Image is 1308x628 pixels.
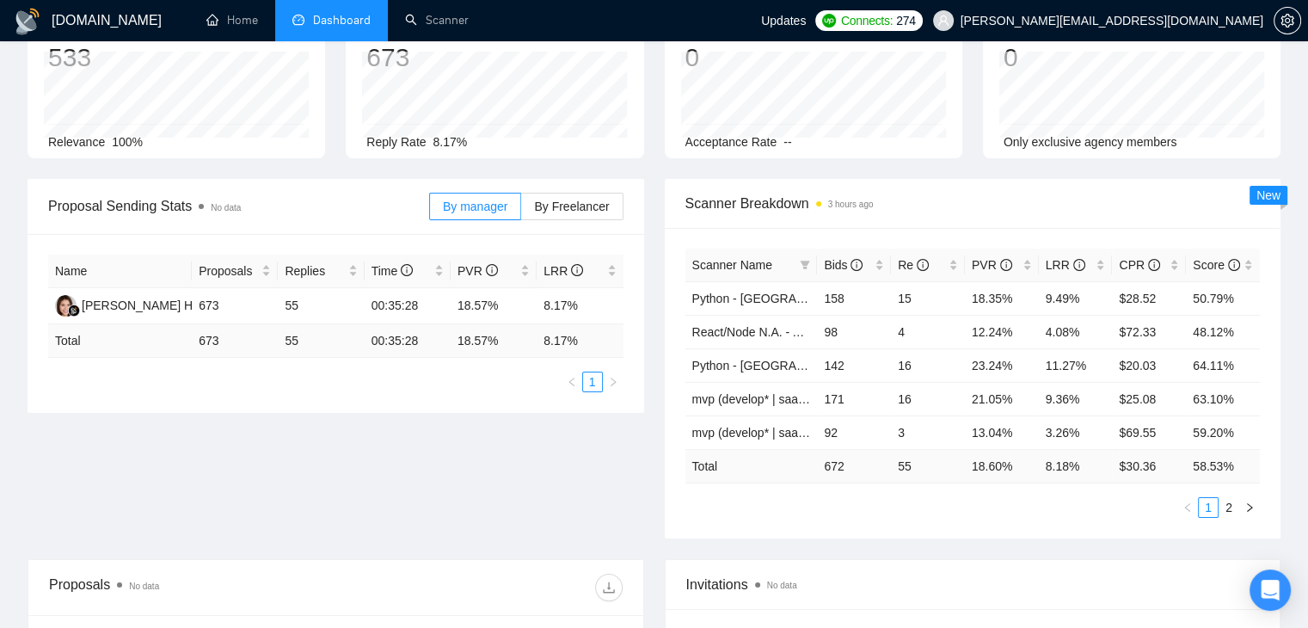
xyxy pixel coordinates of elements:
[278,255,364,288] th: Replies
[891,416,965,449] td: 3
[451,288,537,324] td: 18.57%
[55,298,213,311] a: KH[PERSON_NAME] Heart
[1244,502,1255,513] span: right
[965,281,1039,315] td: 18.35%
[1112,449,1186,483] td: $ 30.36
[891,281,965,315] td: 15
[692,426,918,440] a: mvp (develop* | saas) - [PERSON_NAME]
[365,288,451,324] td: 00:35:28
[1004,135,1177,149] span: Only exclusive agency members
[451,324,537,358] td: 18.57 %
[534,200,609,213] span: By Freelancer
[49,574,335,601] div: Proposals
[603,372,623,392] button: right
[692,325,825,339] a: React/Node N.A. - Awais
[82,296,213,315] div: [PERSON_NAME] Heart
[537,288,623,324] td: 8.17%
[937,15,949,27] span: user
[278,324,364,358] td: 55
[896,11,915,30] span: 274
[1228,259,1240,271] span: info-circle
[891,315,965,348] td: 4
[1219,498,1238,517] a: 2
[817,315,891,348] td: 98
[1186,348,1260,382] td: 64.11%
[1112,416,1186,449] td: $69.55
[692,359,1299,372] a: Python - [GEOGRAPHIC_DATA], [GEOGRAPHIC_DATA], [GEOGRAPHIC_DATA], [GEOGRAPHIC_DATA] - Asad
[1186,315,1260,348] td: 48.12%
[596,581,622,594] span: download
[1148,259,1160,271] span: info-circle
[1256,188,1280,202] span: New
[457,264,498,278] span: PVR
[1039,449,1113,483] td: 8.18 %
[292,14,304,26] span: dashboard
[1239,497,1260,518] li: Next Page
[692,258,772,272] span: Scanner Name
[685,193,1261,214] span: Scanner Breakdown
[401,264,413,276] span: info-circle
[48,324,192,358] td: Total
[1274,14,1301,28] a: setting
[841,11,893,30] span: Connects:
[1112,348,1186,382] td: $20.03
[686,574,1260,595] span: Invitations
[783,135,791,149] span: --
[891,348,965,382] td: 16
[571,264,583,276] span: info-circle
[685,449,818,483] td: Total
[1274,14,1300,28] span: setting
[817,449,891,483] td: 672
[891,382,965,416] td: 16
[1039,315,1113,348] td: 4.08%
[828,200,874,209] time: 3 hours ago
[206,13,258,28] a: homeHome
[192,288,278,324] td: 673
[817,348,891,382] td: 142
[1039,348,1113,382] td: 11.27%
[965,416,1039,449] td: 13.04%
[112,135,143,149] span: 100%
[48,255,192,288] th: Name
[1219,497,1239,518] li: 2
[796,252,814,278] span: filter
[1112,315,1186,348] td: $72.33
[1112,382,1186,416] td: $25.08
[55,295,77,317] img: KH
[1239,497,1260,518] button: right
[1073,259,1085,271] span: info-circle
[1119,258,1159,272] span: CPR
[211,203,241,212] span: No data
[443,200,507,213] span: By manager
[562,372,582,392] li: Previous Page
[1198,497,1219,518] li: 1
[278,288,364,324] td: 55
[767,581,797,590] span: No data
[285,262,344,280] span: Replies
[1186,382,1260,416] td: 63.10%
[48,135,105,149] span: Relevance
[1193,258,1239,272] span: Score
[1182,502,1193,513] span: left
[824,258,863,272] span: Bids
[965,382,1039,416] td: 21.05%
[965,348,1039,382] td: 23.24%
[972,258,1012,272] span: PVR
[603,372,623,392] li: Next Page
[365,324,451,358] td: 00:35:28
[1177,497,1198,518] li: Previous Page
[543,264,583,278] span: LRR
[1186,416,1260,449] td: 59.20%
[68,305,80,317] img: gigradar-bm.png
[608,377,618,387] span: right
[48,195,429,217] span: Proposal Sending Stats
[14,8,41,35] img: logo
[372,264,413,278] span: Time
[761,14,806,28] span: Updates
[851,259,863,271] span: info-circle
[817,281,891,315] td: 158
[582,372,603,392] li: 1
[129,582,159,591] span: No data
[595,574,623,601] button: download
[562,372,582,392] button: left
